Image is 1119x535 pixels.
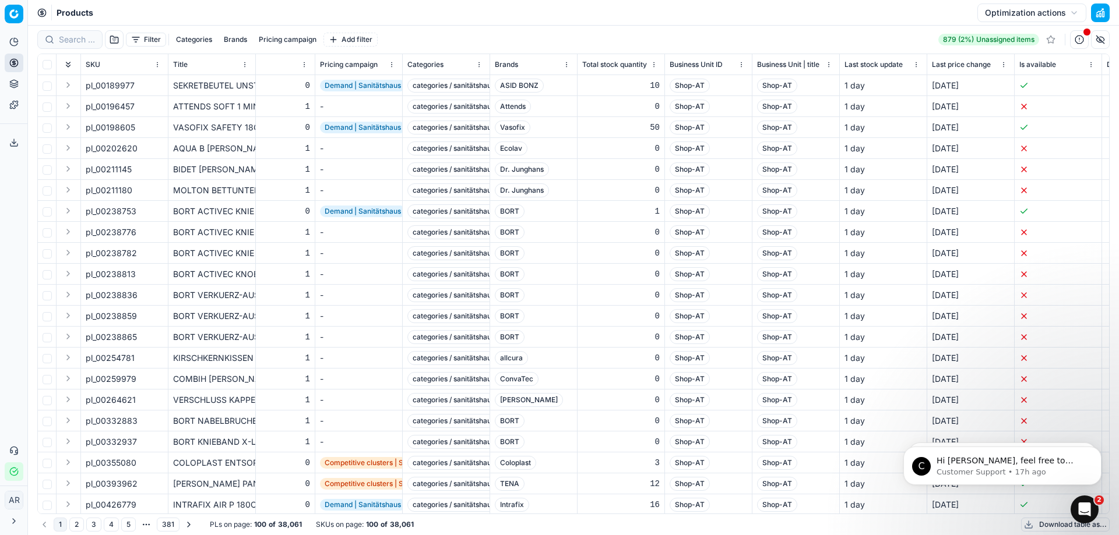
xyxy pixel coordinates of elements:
span: categories / sanitätshaus / fertigbandagen / weitere bandagen [407,414,622,428]
span: 1 day [844,143,865,153]
span: Shop-AT [670,414,710,428]
span: [DATE] [932,80,959,90]
div: 12 [582,478,660,490]
span: categories / sanitätshaus / fertigbandagen / fußbandagen [407,267,607,281]
div: BORT KNIEBAND X-LARGE [173,436,251,448]
span: pl_00355080 [86,457,136,469]
span: 1 day [844,290,865,300]
span: [DATE] [932,185,959,195]
div: 1 [233,185,310,196]
div: 50 [582,122,660,133]
span: Shop-AT [757,288,797,302]
span: pl_00332883 [86,415,138,427]
div: 0 [233,457,310,469]
span: Products [57,7,93,19]
span: Total stock quantity [582,60,647,69]
span: Shop-AT [757,141,797,155]
span: Shop-AT [670,204,710,218]
span: pl_00196457 [86,101,135,112]
div: BORT ACTIVEC KNOE HAUT XXL [173,268,251,280]
span: Shop-AT [757,414,797,428]
div: BORT VERKUERZ-AUSGL SM 5MM [173,289,251,301]
div: [PERSON_NAME] PANTS NORMAL XL [173,478,251,490]
span: BORT [495,414,525,428]
span: 1 day [844,374,865,384]
span: pl_00238865 [86,331,137,343]
span: 1 day [844,164,865,174]
span: categories / sanitätshaus / fertigbandagen / kniebandagen [407,246,609,260]
span: Pricing campaign [320,60,378,69]
div: BORT ACTIVEC KNIE HAUT XXL [173,247,251,259]
span: BORT [495,246,525,260]
span: Intrafix [495,498,529,512]
div: 1 [233,394,310,406]
button: Expand [61,78,75,92]
span: pl_00238782 [86,247,137,259]
strong: 38,061 [278,520,302,529]
span: Demand | Sanitätshaus [320,80,406,91]
span: categories / sanitätshaus / pflegebedarf / stomaversorgung [407,372,613,386]
span: 1 day [844,227,865,237]
span: [DATE] [932,227,959,237]
span: Dr. Junghans [495,162,549,176]
button: Expand [61,141,75,155]
span: pl_00238813 [86,268,136,280]
span: categories / sanitätshaus / pflegebedarf / infusionslösungen & zubehör [407,393,650,407]
div: 1 [233,415,310,427]
div: KIRSCHKERNKISSEN 27X22CM [173,352,251,364]
button: Expand [61,225,75,239]
iframe: Intercom notifications message [886,422,1119,504]
div: 0 [582,226,660,238]
span: pl_00426779 [86,499,136,511]
div: 1 [233,331,310,343]
span: Vasofix [495,121,530,134]
span: Shop-AT [670,288,710,302]
button: Go to previous page [37,518,51,532]
button: Pricing campaign [254,33,321,47]
button: Expand [61,204,75,218]
button: Expand [61,309,75,323]
div: - [320,415,397,427]
button: Add filter [323,33,378,47]
strong: of [269,520,276,529]
span: Shop-AT [670,456,710,470]
span: [DATE] [932,332,959,342]
div: 0 [582,101,660,112]
span: Shop-AT [670,225,710,239]
span: Competitive clusters | Sanitätshaus [320,457,446,469]
div: - [320,185,397,196]
span: 1 day [844,499,865,509]
span: Categories [407,60,444,69]
div: 1 [233,143,310,154]
span: 1 day [844,353,865,363]
span: AR [5,491,23,509]
span: Shop-AT [670,141,710,155]
strong: 100 [254,520,266,529]
div: - [320,101,397,112]
span: Shop-AT [757,246,797,260]
button: 2 [69,518,84,532]
span: Shop-AT [757,162,797,176]
span: pl_00189977 [86,80,135,91]
span: [DATE] [932,248,959,258]
div: COLOPLAST ENTSORGUNGSBTL B [173,457,251,469]
span: Last stock update [844,60,903,69]
span: 1 day [844,269,865,279]
span: Shop-AT [670,309,710,323]
span: Demand | Sanitätshaus [320,499,406,511]
strong: 100 [366,520,378,529]
div: 1 [233,352,310,364]
div: 0 [582,164,660,175]
div: VASOFIX SAFETY 18G 1.3X45 [173,122,251,133]
strong: 38,061 [390,520,414,529]
div: - [320,164,397,175]
div: SEKRETBEUTEL UNSTERIL 1.5L [173,80,251,91]
span: [DATE] [932,164,959,174]
button: 1 [54,518,67,532]
span: 1 day [844,416,865,426]
span: Competitive clusters | Sanitätshaus [320,478,446,490]
span: BORT [495,309,525,323]
span: Shop-AT [670,351,710,365]
span: Shop-AT [757,267,797,281]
